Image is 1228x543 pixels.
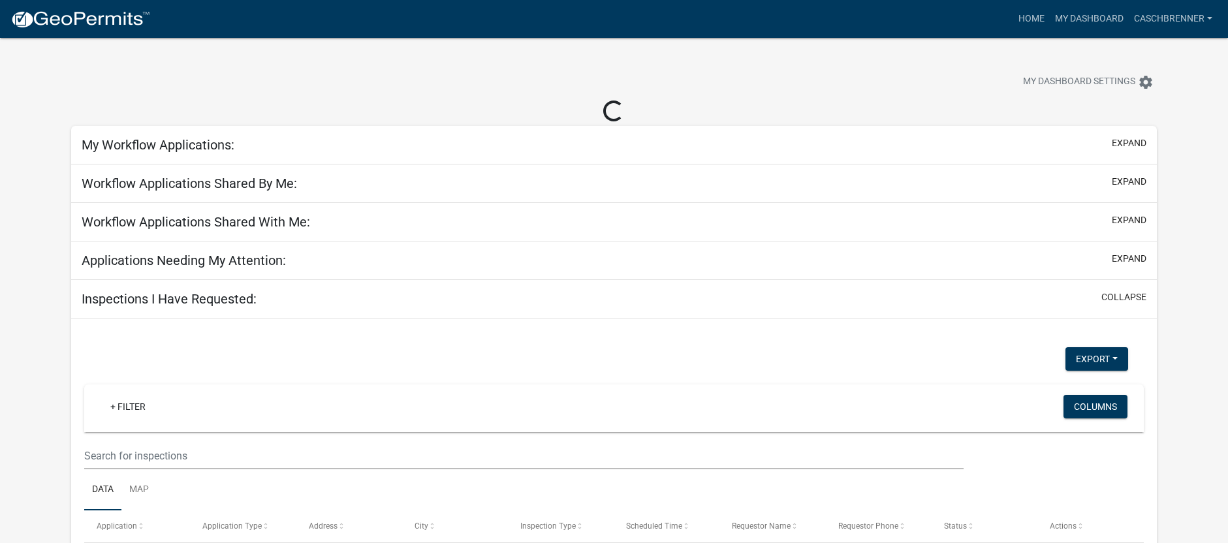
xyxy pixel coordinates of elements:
[932,510,1037,542] datatable-header-cell: Status
[1112,175,1146,189] button: expand
[121,469,157,511] a: Map
[100,395,156,418] a: + Filter
[1063,395,1127,418] button: Columns
[944,521,967,531] span: Status
[508,510,614,542] datatable-header-cell: Inspection Type
[296,510,401,542] datatable-header-cell: Address
[402,510,508,542] datatable-header-cell: City
[1112,252,1146,266] button: expand
[1112,213,1146,227] button: expand
[1112,136,1146,150] button: expand
[520,521,576,531] span: Inspection Type
[97,521,137,531] span: Application
[82,214,310,230] h5: Workflow Applications Shared With Me:
[1129,7,1218,31] a: caschbrenner
[82,176,297,191] h5: Workflow Applications Shared By Me:
[190,510,296,542] datatable-header-cell: Application Type
[82,137,234,153] h5: My Workflow Applications:
[1101,290,1146,304] button: collapse
[84,442,964,469] input: Search for inspections
[838,521,898,531] span: Requestor Phone
[1138,74,1154,90] i: settings
[309,521,338,531] span: Address
[614,510,719,542] datatable-header-cell: Scheduled Time
[1050,7,1129,31] a: My Dashboard
[202,521,262,531] span: Application Type
[825,510,931,542] datatable-header-cell: Requestor Phone
[1013,7,1050,31] a: Home
[626,521,682,531] span: Scheduled Time
[415,521,428,531] span: City
[1023,74,1135,90] span: My Dashboard Settings
[84,469,121,511] a: Data
[1013,69,1164,95] button: My Dashboard Settingssettings
[1065,347,1128,371] button: Export
[82,253,286,268] h5: Applications Needing My Attention:
[719,510,825,542] datatable-header-cell: Requestor Name
[84,510,190,542] datatable-header-cell: Application
[1037,510,1143,542] datatable-header-cell: Actions
[732,521,791,531] span: Requestor Name
[1050,521,1077,531] span: Actions
[82,291,257,307] h5: Inspections I Have Requested:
